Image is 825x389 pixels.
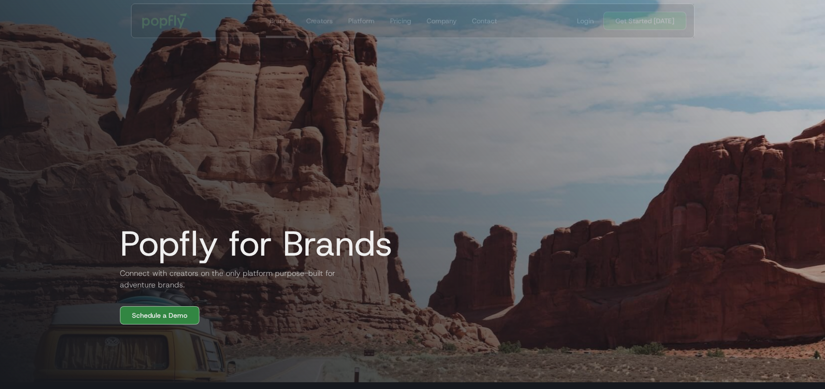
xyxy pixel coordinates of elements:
div: Company [426,16,456,26]
a: Schedule a Demo [120,306,199,324]
h2: Connect with creators on the only platform purpose-built for adventure brands. [112,268,343,291]
div: Brands [269,16,290,26]
a: Contact [468,4,500,38]
a: home [135,6,197,35]
a: Brands [265,4,294,38]
a: Pricing [386,4,415,38]
a: Login [573,16,598,26]
div: Pricing [390,16,411,26]
a: Company [422,4,460,38]
div: Platform [348,16,374,26]
a: Platform [344,4,378,38]
div: Contact [471,16,497,26]
a: Creators [302,4,336,38]
div: Creators [306,16,332,26]
h1: Popfly for Brands [112,224,393,263]
a: Get Started [DATE] [603,12,686,30]
div: Login [577,16,594,26]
